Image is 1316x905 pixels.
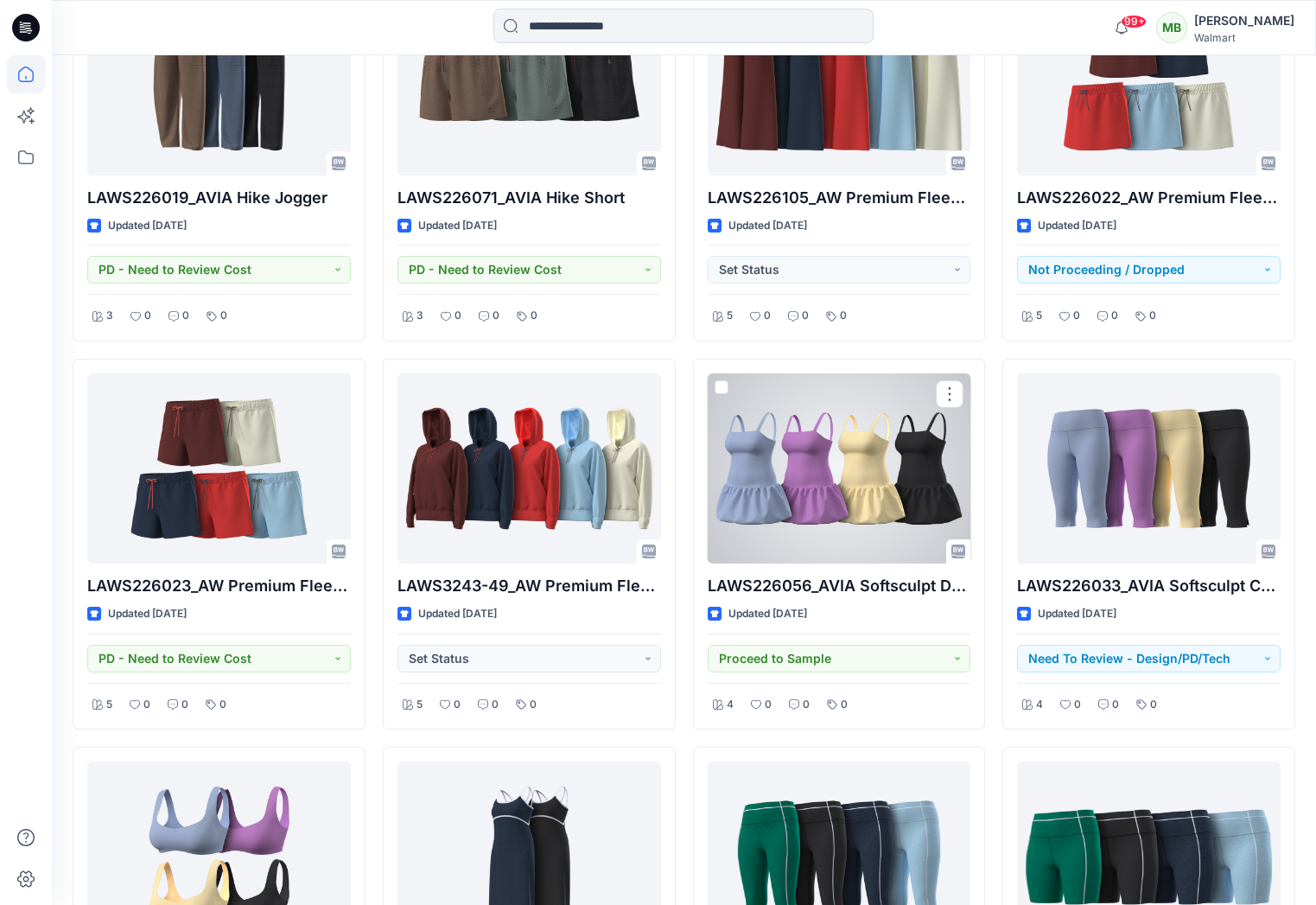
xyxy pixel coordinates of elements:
p: Updated [DATE] [418,605,497,623]
p: LAWS226105_AW Premium Fleece Wide Leg Pant [708,186,971,210]
p: Updated [DATE] [108,217,187,235]
p: LAWS226023_AW Premium Fleece Short [87,574,351,598]
p: 4 [727,696,734,714]
p: 0 [219,696,226,714]
p: LAWS226022_AW Premium Fleece Skirt [1017,186,1281,210]
p: 3 [416,307,423,325]
p: LAWS226071_AVIA Hike Short [397,186,661,210]
p: Updated [DATE] [728,217,807,235]
p: 0 [1111,307,1118,325]
p: Updated [DATE] [728,605,807,623]
p: Updated [DATE] [1038,217,1116,235]
p: 5 [106,696,112,714]
p: 0 [493,307,499,325]
p: 0 [765,696,772,714]
a: LAWS226033_AVIA Softsculpt Capri Legging [1017,373,1281,564]
p: 0 [802,307,809,325]
a: LAWS3243-49_AW Premium Fleece Oversized Zip Hoodie [397,373,661,564]
p: 0 [1074,696,1081,714]
p: 0 [1112,696,1119,714]
p: 0 [454,696,461,714]
p: 5 [1036,307,1042,325]
p: 0 [531,307,537,325]
p: LAWS226033_AVIA Softsculpt Capri Legging [1017,574,1281,598]
p: 0 [840,307,847,325]
div: MB [1156,12,1187,43]
p: LAWS3243-49_AW Premium Fleece Oversized Zip Hoodie [397,574,661,598]
a: LAWS226056_AVIA Softsculpt Drop Waist Dress [708,373,971,564]
p: Updated [DATE] [108,605,187,623]
p: 0 [803,696,810,714]
p: 0 [181,696,188,714]
p: 0 [1150,696,1157,714]
p: Updated [DATE] [418,217,497,235]
div: [PERSON_NAME] [1194,10,1294,31]
p: 5 [727,307,733,325]
div: Walmart [1194,31,1294,44]
p: 4 [1036,696,1043,714]
p: 0 [530,696,537,714]
p: 0 [841,696,848,714]
p: LAWS226056_AVIA Softsculpt Drop Waist Dress [708,574,971,598]
p: 5 [416,696,423,714]
p: 0 [144,307,151,325]
p: 0 [455,307,461,325]
p: 0 [182,307,189,325]
p: 0 [492,696,499,714]
p: LAWS226019_AVIA Hike Jogger [87,186,351,210]
p: 3 [106,307,113,325]
p: 0 [764,307,771,325]
span: 99+ [1121,15,1147,29]
p: 0 [1149,307,1156,325]
a: LAWS226023_AW Premium Fleece Short [87,373,351,564]
p: 0 [143,696,150,714]
p: 0 [1073,307,1080,325]
p: 0 [220,307,227,325]
p: Updated [DATE] [1038,605,1116,623]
